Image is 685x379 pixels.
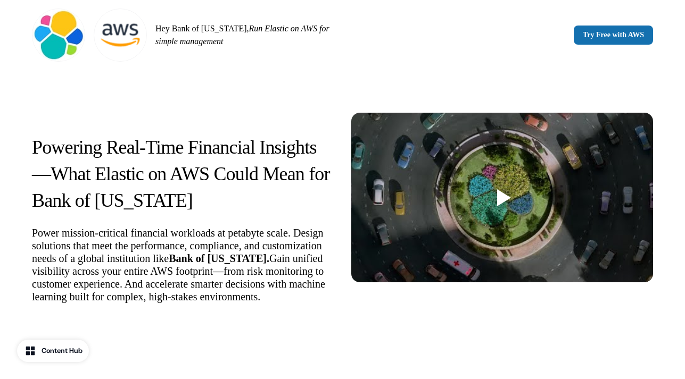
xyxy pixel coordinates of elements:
[17,340,89,362] button: Content Hub
[32,134,334,214] p: Powering Real-Time Financial Insights—What Elastic on AWS Could Mean for Bank of [US_STATE]
[155,22,339,48] p: Hey Bank of [US_STATE],
[42,346,82,356] div: Content Hub
[574,26,653,45] a: Try Free with AWS
[155,24,329,46] em: Run Elastic on AWS for simple management
[169,252,269,264] strong: Bank of [US_STATE].
[32,226,334,303] p: Power mission-critical financial workloads at petabyte scale. Design solutions that meet the perf...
